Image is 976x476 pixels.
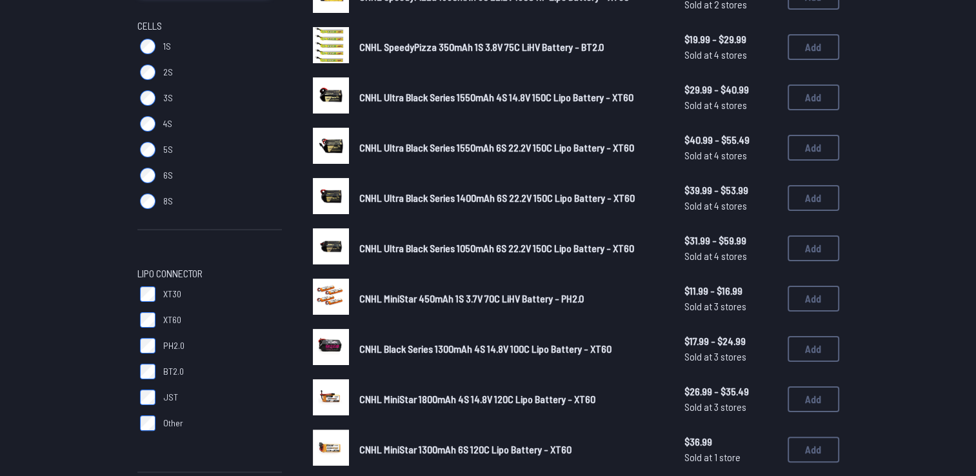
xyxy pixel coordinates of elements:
a: CNHL Ultra Black Series 1400mAh 6S 22.2V 150C Lipo Battery - XT60 [359,190,664,206]
input: 8S [140,193,155,209]
a: CNHL Ultra Black Series 1050mAh 6S 22.2V 150C Lipo Battery - XT60 [359,241,664,256]
a: image [313,228,349,268]
img: image [313,128,349,164]
input: JST [140,390,155,405]
span: CNHL MiniStar 1300mAh 6S 120C Lipo Battery - XT60 [359,443,572,455]
span: CNHL MiniStar 1800mAh 4S 14.8V 120C Lipo Battery - XT60 [359,393,595,405]
a: CNHL Ultra Black Series 1550mAh 6S 22.2V 150C Lipo Battery - XT60 [359,140,664,155]
button: Add [788,286,839,312]
span: CNHL Ultra Black Series 1550mAh 4S 14.8V 150C Lipo Battery - XT60 [359,91,633,103]
span: Sold at 3 stores [684,399,777,415]
span: CNHL Ultra Black Series 1050mAh 6S 22.2V 150C Lipo Battery - XT60 [359,242,634,254]
span: 1S [163,40,171,53]
a: CNHL SpeedyPizza 350mAh 1S 3.8V 75C LiHV Battery - BT2.0 [359,39,664,55]
input: BT2.0 [140,364,155,379]
input: 2S [140,64,155,80]
span: CNHL MiniStar 450mAh 1S 3.7V 70C LiHV Battery - PH2.0 [359,292,584,304]
span: $31.99 - $59.99 [684,233,777,248]
button: Add [788,84,839,110]
input: PH2.0 [140,338,155,353]
span: 8S [163,195,173,208]
input: 4S [140,116,155,132]
a: image [313,77,349,117]
span: $29.99 - $40.99 [684,82,777,97]
span: Sold at 4 stores [684,47,777,63]
input: 3S [140,90,155,106]
a: CNHL MiniStar 1300mAh 6S 120C Lipo Battery - XT60 [359,442,664,457]
img: image [313,27,349,63]
span: 3S [163,92,173,104]
span: Cells [137,18,162,34]
span: JST [163,391,178,404]
a: CNHL Black Series 1300mAh 4S 14.8V 100C Lipo Battery - XT60 [359,341,664,357]
button: Add [788,34,839,60]
a: image [313,329,349,369]
span: $36.99 [684,434,777,450]
button: Add [788,185,839,211]
img: image [313,77,349,114]
span: Sold at 4 stores [684,148,777,163]
span: 6S [163,169,173,182]
a: image [313,27,349,67]
button: Add [788,135,839,161]
img: image [313,329,349,365]
a: image [313,279,349,319]
input: XT30 [140,286,155,302]
span: $39.99 - $53.99 [684,183,777,198]
span: Sold at 4 stores [684,97,777,113]
a: image [313,430,349,470]
input: XT60 [140,312,155,328]
span: PH2.0 [163,339,184,352]
a: image [313,128,349,168]
input: 6S [140,168,155,183]
img: image [313,279,349,315]
a: CNHL MiniStar 1800mAh 4S 14.8V 120C Lipo Battery - XT60 [359,392,664,407]
input: 5S [140,142,155,157]
span: CNHL Black Series 1300mAh 4S 14.8V 100C Lipo Battery - XT60 [359,342,612,355]
span: 4S [163,117,172,130]
img: image [313,379,349,415]
span: XT60 [163,313,181,326]
a: CNHL MiniStar 450mAh 1S 3.7V 70C LiHV Battery - PH2.0 [359,291,664,306]
span: CNHL SpeedyPizza 350mAh 1S 3.8V 75C LiHV Battery - BT2.0 [359,41,604,53]
span: Sold at 4 stores [684,198,777,213]
span: 5S [163,143,173,156]
button: Add [788,235,839,261]
span: 2S [163,66,173,79]
span: Sold at 3 stores [684,299,777,314]
a: CNHL Ultra Black Series 1550mAh 4S 14.8V 150C Lipo Battery - XT60 [359,90,664,105]
span: BT2.0 [163,365,184,378]
img: image [313,178,349,214]
input: 1S [140,39,155,54]
input: Other [140,415,155,431]
span: CNHL Ultra Black Series 1400mAh 6S 22.2V 150C Lipo Battery - XT60 [359,192,635,204]
span: Sold at 1 store [684,450,777,465]
span: $40.99 - $55.49 [684,132,777,148]
img: image [313,228,349,264]
span: Sold at 3 stores [684,349,777,364]
button: Add [788,336,839,362]
button: Add [788,437,839,462]
img: image [313,430,349,466]
span: Sold at 4 stores [684,248,777,264]
span: CNHL Ultra Black Series 1550mAh 6S 22.2V 150C Lipo Battery - XT60 [359,141,634,154]
span: $11.99 - $16.99 [684,283,777,299]
span: $19.99 - $29.99 [684,32,777,47]
span: $17.99 - $24.99 [684,333,777,349]
span: Other [163,417,183,430]
span: $26.99 - $35.49 [684,384,777,399]
a: image [313,178,349,218]
span: LiPo Connector [137,266,203,281]
span: XT30 [163,288,181,301]
button: Add [788,386,839,412]
a: image [313,379,349,419]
